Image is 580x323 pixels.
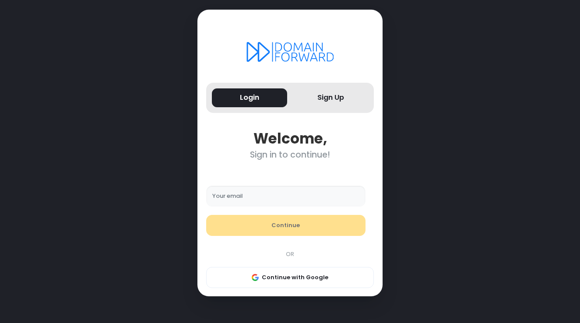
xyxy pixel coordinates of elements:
button: Continue with Google [206,267,374,288]
button: Login [212,88,287,107]
button: Sign Up [293,88,368,107]
div: OR [202,250,378,259]
div: Welcome, [206,130,374,147]
div: Sign in to continue! [206,150,374,160]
